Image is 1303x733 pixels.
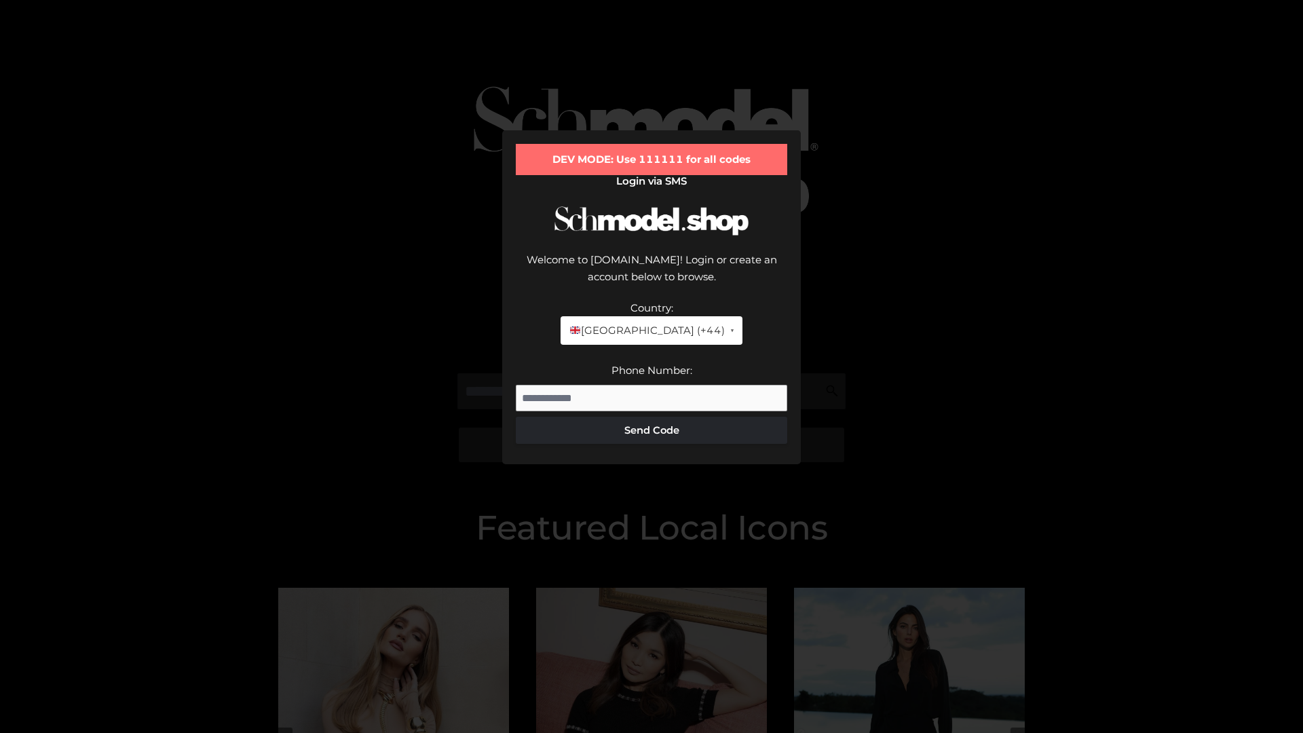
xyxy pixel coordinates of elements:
h2: Login via SMS [516,175,787,187]
img: Schmodel Logo [550,194,753,248]
img: 🇬🇧 [570,325,580,335]
div: DEV MODE: Use 111111 for all codes [516,144,787,175]
span: [GEOGRAPHIC_DATA] (+44) [569,322,724,339]
label: Country: [630,301,673,314]
label: Phone Number: [611,364,692,377]
div: Welcome to [DOMAIN_NAME]! Login or create an account below to browse. [516,251,787,299]
button: Send Code [516,417,787,444]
